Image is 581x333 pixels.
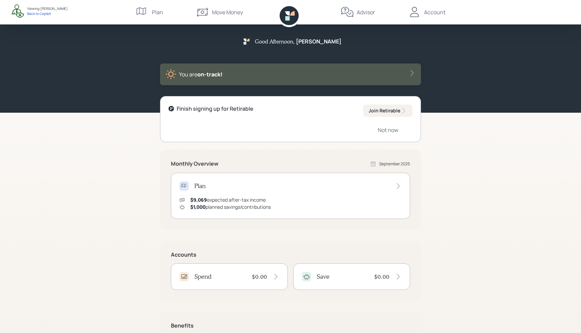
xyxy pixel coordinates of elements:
[190,203,271,210] div: planned savings/contributions
[317,273,330,280] h4: Save
[296,38,341,45] h5: [PERSON_NAME]
[194,182,206,190] h4: Plan
[171,252,410,258] h5: Accounts
[171,322,410,329] h5: Benefits
[379,161,410,167] div: September 2025
[179,70,223,78] div: You are
[255,38,295,44] h5: Good Afternoon ,
[177,105,253,113] div: Finish signing up for Retirable
[378,126,398,134] div: Not now
[363,105,412,117] button: Join Retirable
[190,197,207,203] span: $9,069
[194,273,212,280] h4: Spend
[190,204,206,210] span: $1,000
[424,8,445,16] div: Account
[197,71,223,78] span: on‑track!
[357,8,375,16] div: Advisor
[212,8,243,16] div: Move Money
[171,161,218,167] h5: Monthly Overview
[165,69,176,80] img: sunny-XHVQM73Q.digested.png
[190,196,266,203] div: expected after-tax income
[369,107,407,114] div: Join Retirable
[27,6,68,11] div: Viewing: [PERSON_NAME]
[252,273,267,280] h4: $0.00
[374,273,389,280] h4: $0.00
[152,8,163,16] div: Plan
[27,11,68,16] div: Back to Copilot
